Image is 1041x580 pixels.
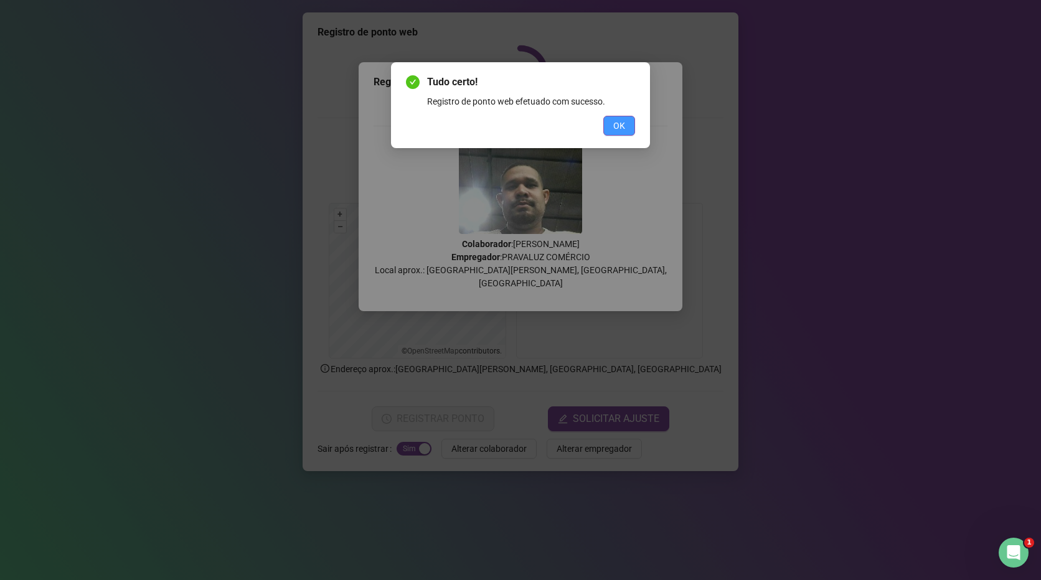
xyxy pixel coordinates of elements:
[603,116,635,136] button: OK
[427,95,635,108] div: Registro de ponto web efetuado com sucesso.
[427,75,635,90] span: Tudo certo!
[1024,538,1034,548] span: 1
[613,119,625,133] span: OK
[999,538,1029,568] iframe: Intercom live chat
[406,75,420,89] span: check-circle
